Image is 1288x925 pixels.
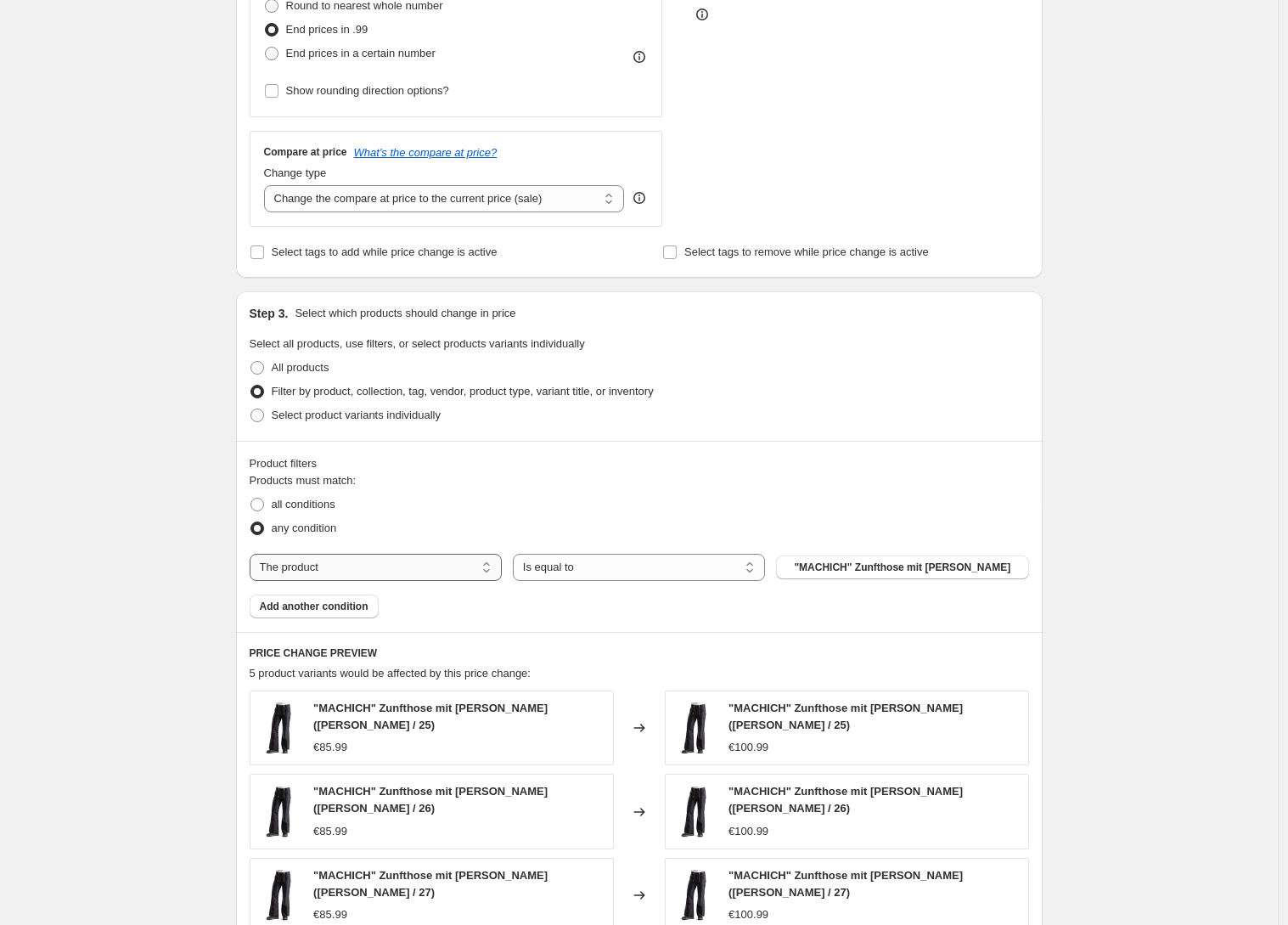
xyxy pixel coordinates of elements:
span: 5 product variants would be affected by this price change: [250,667,531,680]
div: Product filters [250,455,1029,472]
div: €100.99 [728,906,768,923]
span: "MACHICH" Zunfthose mit [PERSON_NAME] [794,561,1010,574]
span: Show rounding direction options? [286,84,449,97]
span: "MACHICH" Zunfthose mit [PERSON_NAME] ([PERSON_NAME] / 25) [728,702,963,731]
img: boetticher-herren-zunfthose-machich-zwirn-doppel-pilot-mit-schlag-schwarz-f400-g26_2_80x.jpg [674,870,716,921]
h2: Step 3. [250,305,289,322]
span: End prices in a certain number [286,47,436,59]
img: boetticher-herren-zunfthose-machich-zwirn-doppel-pilot-mit-schlag-schwarz-f400-g26_2_80x.jpg [259,870,301,921]
span: Add another condition [260,600,368,613]
button: Add another condition [250,595,379,618]
span: "MACHICH" Zunfthose mit [PERSON_NAME] ([PERSON_NAME] / 26) [313,785,548,815]
img: boetticher-herren-zunfthose-machich-zwirn-doppel-pilot-mit-schlag-schwarz-f400-g26_2_80x.jpg [674,787,716,838]
p: Select which products should change in price [295,305,515,322]
div: help [631,189,648,206]
h3: Compare at price [264,145,347,159]
span: Select all products, use filters, or select products variants individually [250,337,585,350]
span: Filter by product, collection, tag, vendor, product type, variant title, or inventory [272,385,654,398]
span: End prices in .99 [286,23,368,36]
h6: PRICE CHANGE PREVIEW [250,646,1029,660]
span: any condition [272,522,337,534]
div: €100.99 [728,739,768,756]
button: "MACHICH" Zunfthose mit Schlag [776,556,1028,579]
span: "MACHICH" Zunfthose mit [PERSON_NAME] ([PERSON_NAME] / 26) [728,785,963,815]
span: "MACHICH" Zunfthose mit [PERSON_NAME] ([PERSON_NAME] / 25) [313,702,548,731]
div: €85.99 [313,823,347,840]
img: boetticher-herren-zunfthose-machich-zwirn-doppel-pilot-mit-schlag-schwarz-f400-g26_2_80x.jpg [259,702,301,753]
span: "MACHICH" Zunfthose mit [PERSON_NAME] ([PERSON_NAME] / 27) [313,869,548,899]
span: Select product variants individually [272,409,441,421]
span: Select tags to add while price change is active [272,245,498,258]
button: What's the compare at price? [354,146,498,159]
span: Select tags to remove while price change is active [684,245,929,258]
span: all conditions [272,498,335,510]
div: €85.99 [313,739,347,756]
span: Products must match: [250,474,357,487]
img: boetticher-herren-zunfthose-machich-zwirn-doppel-pilot-mit-schlag-schwarz-f400-g26_2_80x.jpg [259,787,301,838]
span: Change type [264,166,327,179]
span: "MACHICH" Zunfthose mit [PERSON_NAME] ([PERSON_NAME] / 27) [728,869,963,899]
img: boetticher-herren-zunfthose-machich-zwirn-doppel-pilot-mit-schlag-schwarz-f400-g26_2_80x.jpg [674,702,716,753]
span: All products [272,361,329,374]
div: €100.99 [728,823,768,840]
div: €85.99 [313,906,347,923]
